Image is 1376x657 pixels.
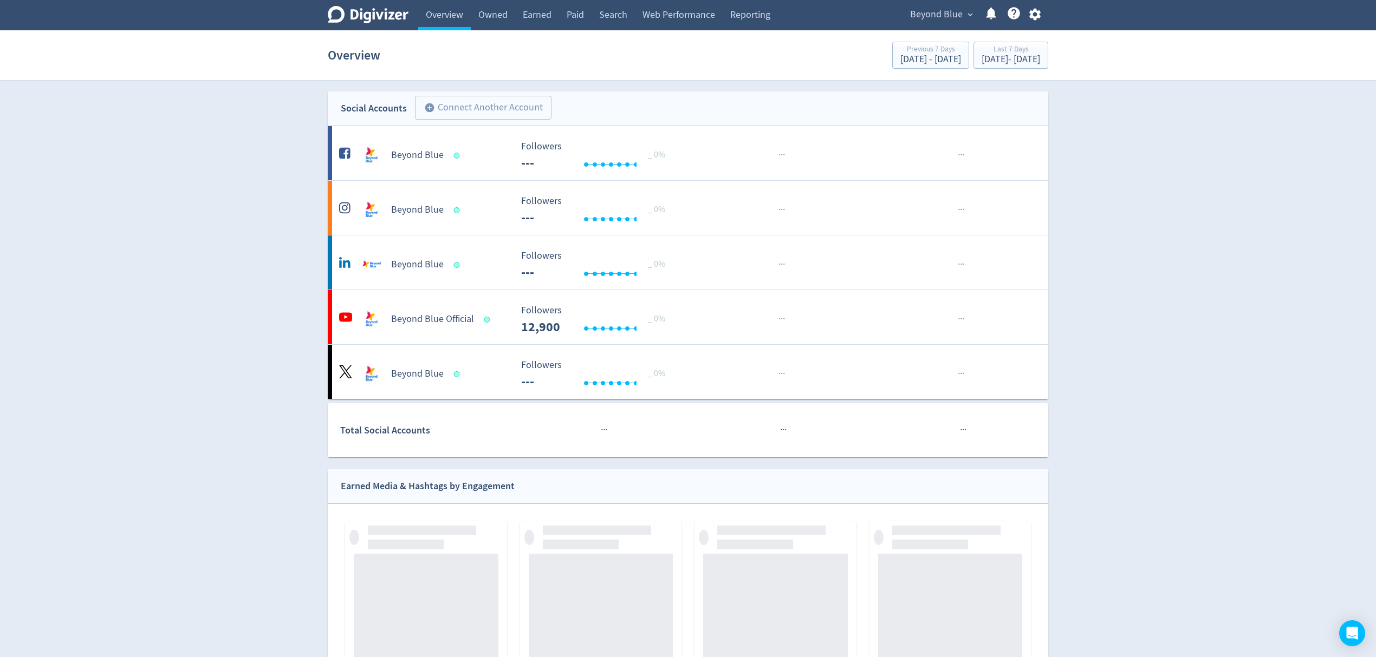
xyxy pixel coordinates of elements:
[964,423,966,437] span: ·
[648,259,665,270] span: _ 0%
[778,312,781,326] span: ·
[780,423,782,437] span: ·
[962,203,964,216] span: ·
[391,367,444,380] h5: Beyond Blue
[778,367,781,380] span: ·
[454,371,463,377] span: Data last synced: 18 Aug 2025, 7:02pm (AEST)
[982,45,1040,55] div: Last 7 Days
[784,423,787,437] span: ·
[328,290,1048,344] a: Beyond Blue Official undefinedBeyond Blue Official Followers --- _ 0% Followers 12,900 ······
[958,148,960,162] span: ·
[648,204,665,215] span: _ 0%
[965,10,975,19] span: expand_more
[781,367,783,380] span: ·
[391,203,444,216] h5: Beyond Blue
[648,149,665,160] span: _ 0%
[361,363,382,385] img: Beyond Blue undefined
[361,308,382,330] img: Beyond Blue Official undefined
[782,423,784,437] span: ·
[958,367,960,380] span: ·
[516,196,678,225] svg: Followers ---
[958,258,960,271] span: ·
[906,6,976,23] button: Beyond Blue
[605,423,607,437] span: ·
[603,423,605,437] span: ·
[648,368,665,379] span: _ 0%
[781,148,783,162] span: ·
[910,6,963,23] span: Beyond Blue
[484,317,494,323] span: Data last synced: 19 Aug 2025, 8:02am (AEST)
[900,45,961,55] div: Previous 7 Days
[328,345,1048,399] a: Beyond Blue undefinedBeyond Blue Followers --- Followers --- _ 0%······
[361,254,382,275] img: Beyond Blue undefined
[391,313,474,326] h5: Beyond Blue Official
[391,149,444,162] h5: Beyond Blue
[960,423,962,437] span: ·
[341,101,407,116] div: Social Accounts
[454,153,463,159] span: Data last synced: 19 Aug 2025, 2:01am (AEST)
[783,203,785,216] span: ·
[778,258,781,271] span: ·
[962,258,964,271] span: ·
[454,207,463,213] span: Data last synced: 18 Aug 2025, 9:02pm (AEST)
[778,203,781,216] span: ·
[900,55,961,64] div: [DATE] - [DATE]
[783,312,785,326] span: ·
[783,258,785,271] span: ·
[973,42,1048,69] button: Last 7 Days[DATE]- [DATE]
[778,148,781,162] span: ·
[783,148,785,162] span: ·
[781,258,783,271] span: ·
[960,148,962,162] span: ·
[960,312,962,326] span: ·
[516,305,678,334] svg: Followers ---
[781,312,783,326] span: ·
[454,262,463,268] span: Data last synced: 18 Aug 2025, 9:02pm (AEST)
[962,312,964,326] span: ·
[328,235,1048,290] a: Beyond Blue undefinedBeyond Blue Followers --- Followers --- _ 0%······
[962,423,964,437] span: ·
[361,199,382,221] img: Beyond Blue undefined
[982,55,1040,64] div: [DATE] - [DATE]
[424,102,435,113] span: add_circle
[516,141,678,170] svg: Followers ---
[328,126,1048,180] a: Beyond Blue undefinedBeyond Blue Followers --- Followers --- _ 0%······
[340,423,513,438] div: Total Social Accounts
[783,367,785,380] span: ·
[407,97,551,120] a: Connect Another Account
[960,258,962,271] span: ·
[361,144,382,166] img: Beyond Blue undefined
[962,148,964,162] span: ·
[391,258,444,271] h5: Beyond Blue
[341,478,515,494] div: Earned Media & Hashtags by Engagement
[892,42,969,69] button: Previous 7 Days[DATE] - [DATE]
[1339,620,1365,646] div: Open Intercom Messenger
[958,312,960,326] span: ·
[960,203,962,216] span: ·
[328,38,380,73] h1: Overview
[960,367,962,380] span: ·
[516,360,678,389] svg: Followers ---
[958,203,960,216] span: ·
[601,423,603,437] span: ·
[962,367,964,380] span: ·
[328,181,1048,235] a: Beyond Blue undefinedBeyond Blue Followers --- Followers --- _ 0%······
[415,96,551,120] button: Connect Another Account
[781,203,783,216] span: ·
[648,313,665,324] span: _ 0%
[516,251,678,279] svg: Followers ---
